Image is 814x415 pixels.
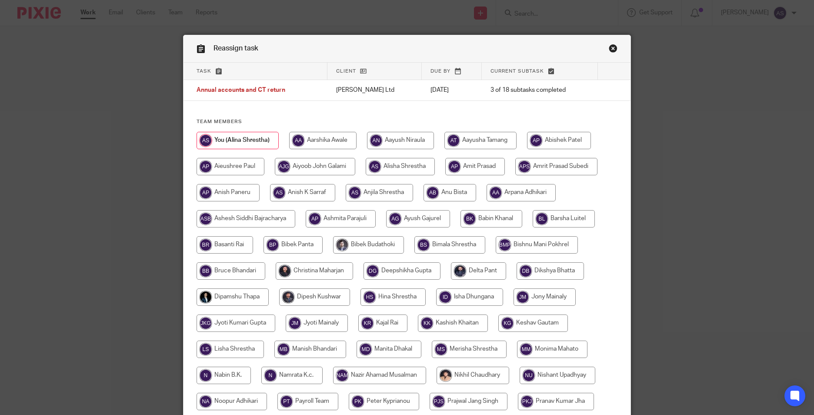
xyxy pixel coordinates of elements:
td: 3 of 18 subtasks completed [482,80,598,101]
h4: Team members [197,118,617,125]
p: [DATE] [430,86,473,94]
a: Close this dialog window [609,44,617,56]
p: [PERSON_NAME] Ltd [336,86,414,94]
span: Current subtask [490,69,544,74]
span: Annual accounts and CT return [197,87,285,94]
span: Client [336,69,356,74]
span: Task [197,69,211,74]
span: Due by [430,69,450,74]
span: Reassign task [214,45,258,52]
